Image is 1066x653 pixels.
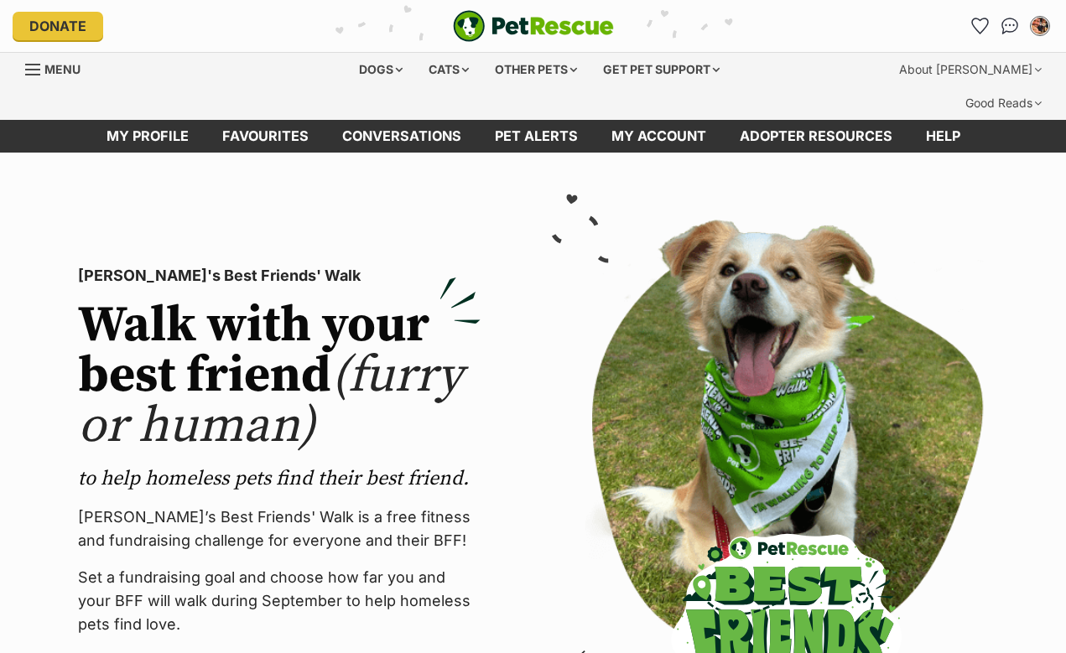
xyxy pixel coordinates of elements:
span: Menu [44,62,81,76]
div: Get pet support [591,53,731,86]
a: Conversations [996,13,1023,39]
a: Donate [13,12,103,40]
p: [PERSON_NAME]'s Best Friends' Walk [78,264,481,288]
img: chat-41dd97257d64d25036548639549fe6c8038ab92f7586957e7f3b1b290dea8141.svg [1001,18,1019,34]
p: to help homeless pets find their best friend. [78,465,481,492]
p: Set a fundraising goal and choose how far you and your BFF will walk during September to help hom... [78,566,481,636]
a: Adopter resources [723,120,909,153]
p: [PERSON_NAME]’s Best Friends' Walk is a free fitness and fundraising challenge for everyone and t... [78,505,481,552]
a: My profile [90,120,205,153]
div: Cats [417,53,481,86]
div: Good Reads [954,86,1053,120]
ul: Account quick links [966,13,1053,39]
a: Favourites [205,120,325,153]
img: logo-e224e6f780fb5917bec1dbf3a21bbac754714ae5b6737aabdf751b685950b380.svg [453,10,614,42]
a: Favourites [966,13,993,39]
h2: Walk with your best friend [78,301,481,452]
div: Dogs [347,53,414,86]
a: Help [909,120,977,153]
a: PetRescue [453,10,614,42]
a: Pet alerts [478,120,595,153]
a: My account [595,120,723,153]
div: About [PERSON_NAME] [887,53,1053,86]
a: Menu [25,53,92,83]
button: My account [1027,13,1053,39]
img: May Sivakumaran profile pic [1032,18,1048,34]
a: conversations [325,120,478,153]
div: Other pets [483,53,589,86]
span: (furry or human) [78,345,463,458]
